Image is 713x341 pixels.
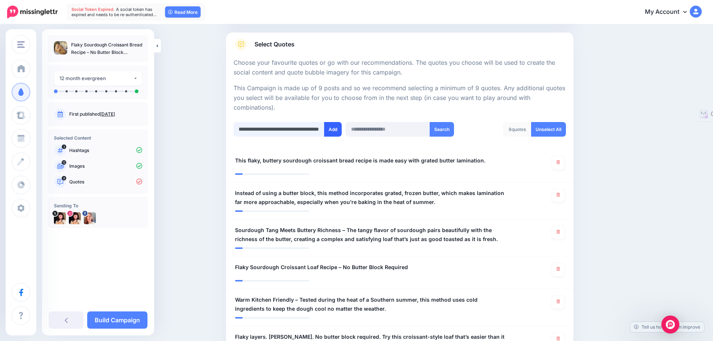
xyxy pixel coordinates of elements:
a: Tell us how we can improve [630,322,704,332]
img: menu.png [17,41,25,48]
p: Quotes [69,179,142,185]
span: Warm Kitchen Friendly – Tested during the heat of a Southern summer, this method uses cold ingred... [235,295,508,313]
img: picture-8208.png [84,212,96,224]
a: [DATE] [100,111,115,117]
p: Flaky Sourdough Croissant Bread Recipe – No Butter Block Required [71,41,142,56]
div: The rank for this quote based on keywords and relevance. [235,280,309,281]
button: 12 month evergreen [54,71,142,86]
h4: Sending To [54,203,142,208]
span: A social token has expired and needs to be re-authenticated… [71,7,157,17]
div: The rank for this quote based on keywords and relevance. [235,317,309,319]
span: 3 [62,144,66,149]
button: Add [324,122,342,137]
img: Missinglettr [7,6,58,18]
span: Instead of using a butter block, this method incorporates grated, frozen butter, which makes lami... [235,189,508,207]
h4: Selected Content [54,135,142,141]
div: The rank for this quote based on keywords and relevance. [235,173,309,175]
a: Select Quotes [234,39,566,58]
span: 8 [509,127,512,132]
img: 20065376_1310769795687552_9167946166799695872_a-bsa109757.jpg [69,212,81,224]
a: Unselect All [531,122,566,137]
a: Read More [165,6,201,18]
p: This Campaign is made up of 9 posts and so we recommend selecting a minimum of 9 quotes. Any addi... [234,83,566,113]
p: Hashtags [69,147,142,154]
p: First published [69,111,142,118]
div: The rank for this quote based on keywords and relevance. [235,247,309,249]
div: quotes [503,122,531,137]
div: The rank for this quote based on keywords and relevance. [235,210,309,212]
p: Images [69,163,142,170]
p: Choose your favourite quotes or go with our recommendations. The quotes you choose will be used t... [234,58,566,77]
span: 12 [62,160,66,165]
img: 9f0224e1bae6a53f6210f72c582d3493_thumb.jpg [54,41,67,55]
div: 12 month evergreen [60,74,133,83]
span: Social Token Expired. [71,7,115,12]
span: Select Quotes [255,39,295,49]
span: This flaky, buttery sourdough croissant bread recipe is made easy with grated butter lamination. [235,156,485,165]
div: Open Intercom Messenger [661,316,679,334]
span: Flaky Sourdough Croissant Loaf Recipe – No Butter Block Required [235,263,408,272]
span: Sourdough Tang Meets Buttery Richness – The tangy flavor of sourdough pairs beautifully with the ... [235,226,508,244]
span: 8 [62,176,66,180]
img: IkpuULHJ-3594.jpg [54,212,66,224]
a: My Account [637,3,702,21]
button: Search [430,122,454,137]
